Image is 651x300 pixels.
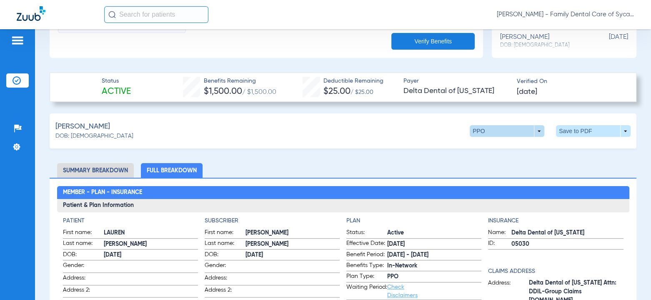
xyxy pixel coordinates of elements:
[63,228,104,238] span: First name:
[141,163,203,178] li: Full Breakdown
[205,228,245,238] span: First name:
[205,239,245,249] span: Last name:
[63,217,198,225] h4: Patient
[57,163,134,178] li: Summary Breakdown
[391,33,475,50] button: Verify Benefits
[403,77,510,86] span: Payer
[204,77,276,86] span: Benefits Remaining
[55,132,133,141] span: DOB: [DEMOGRAPHIC_DATA]
[511,229,623,237] span: Delta Dental of [US_STATE]
[11,35,24,45] img: hamburger-icon
[205,217,340,225] h4: Subscriber
[497,10,634,19] span: [PERSON_NAME] - Family Dental Care of Sycamore
[204,87,242,96] span: $1,500.00
[63,286,104,297] span: Address 2:
[387,240,481,249] span: [DATE]
[104,240,198,249] span: [PERSON_NAME]
[323,87,351,96] span: $25.00
[242,89,276,96] span: / $1,500.00
[500,33,586,49] div: [PERSON_NAME]
[488,239,511,249] span: ID:
[488,228,511,238] span: Name:
[63,239,104,249] span: Last name:
[346,272,387,282] span: Plan Type:
[205,286,245,297] span: Address 2:
[63,250,104,260] span: DOB:
[403,86,510,96] span: Delta Dental of [US_STATE]
[387,284,418,298] a: Check Disclaimers
[517,87,537,97] span: [DATE]
[57,186,629,199] h2: Member - Plan - Insurance
[245,229,340,237] span: [PERSON_NAME]
[346,250,387,260] span: Benefit Period:
[17,6,45,21] img: Zuub Logo
[511,240,623,249] span: 05030
[586,33,628,49] span: [DATE]
[387,272,481,281] span: PPO
[346,217,481,225] h4: Plan
[346,261,387,271] span: Benefits Type:
[346,228,387,238] span: Status:
[102,86,131,98] span: Active
[57,199,629,212] h3: Patient & Plan Information
[104,6,208,23] input: Search for patients
[387,229,481,237] span: Active
[387,251,481,260] span: [DATE] - [DATE]
[205,274,245,285] span: Address:
[323,77,383,86] span: Deductible Remaining
[104,229,198,237] span: LAUREN
[205,261,245,272] span: Gender:
[63,261,104,272] span: Gender:
[55,121,110,132] span: [PERSON_NAME]
[346,283,387,300] span: Waiting Period:
[205,250,245,260] span: DOB:
[470,125,544,137] button: PPO
[63,274,104,285] span: Address:
[351,89,373,95] span: / $25.00
[346,239,387,249] span: Effective Date:
[517,77,623,86] span: Verified On
[245,251,340,260] span: [DATE]
[108,11,116,18] img: Search Icon
[387,262,481,270] span: In-Network
[488,267,623,276] h4: Claims Address
[245,240,340,249] span: [PERSON_NAME]
[104,251,198,260] span: [DATE]
[488,217,623,225] h4: Insurance
[556,125,631,137] button: Save to PDF
[102,77,131,86] span: Status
